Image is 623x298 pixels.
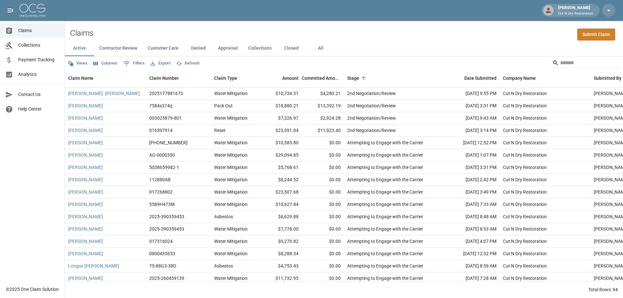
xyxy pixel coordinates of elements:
[149,275,184,281] div: 2025-260459139
[347,263,423,269] div: Attempting to Engage with the Carrier
[260,137,302,149] div: $10,585.80
[441,235,500,248] div: [DATE] 4:07 PM
[503,164,547,171] div: Cut N Dry Restoration
[588,286,618,293] div: Total Rows: 94
[503,263,547,269] div: Cut N Dry Restoration
[18,27,59,34] span: Claims
[302,235,344,248] div: $0.00
[68,213,103,220] a: [PERSON_NAME]
[503,139,547,146] div: Cut N Dry Restoration
[552,58,622,69] div: Search
[347,189,423,195] div: Attempting to Engage with the Carrier
[260,112,302,125] div: $7,326.97
[68,152,103,158] a: [PERSON_NAME]
[441,248,500,260] div: [DATE] 12:32 PM
[18,42,59,49] span: Collections
[347,250,423,257] div: Attempting to Engage with the Carrier
[503,226,547,232] div: Cut N Dry Restoration
[214,164,248,171] div: Water Mitigation
[503,152,547,158] div: Cut N Dry Restoration
[302,100,344,112] div: $13,392.19
[66,58,89,68] button: Views
[214,115,248,121] div: Water Mitigation
[441,149,500,161] div: [DATE] 1:07 PM
[214,275,248,281] div: Water Mitigation
[260,272,302,285] div: $11,732.95
[214,263,233,269] div: Asbestos
[214,176,248,183] div: Water Mitigation
[260,174,302,186] div: $8,244.52
[214,238,248,244] div: Water Mitigation
[149,263,176,269] div: 75-88G3-38D
[6,286,59,292] div: © 2025 One Claim Solution
[184,41,213,56] button: Denied
[302,186,344,198] div: $0.00
[347,69,359,87] div: Stage
[260,198,302,211] div: $10,627.84
[503,127,547,134] div: Cut N Dry Restoration
[149,250,175,257] div: 0800435653
[277,41,306,56] button: Closed
[503,201,547,208] div: Cut N Dry Restoration
[441,125,500,137] div: [DATE] 3:14 PM
[214,139,248,146] div: Water Mitigation
[65,41,94,56] button: Active
[558,11,593,17] p: Cut N Dry Restoration
[214,226,248,232] div: Water Mitigation
[65,69,146,87] div: Claim Name
[260,235,302,248] div: $9,270.82
[68,139,103,146] a: [PERSON_NAME]
[243,41,277,56] button: Collections
[68,238,103,244] a: [PERSON_NAME]
[175,58,201,68] button: Refresh
[214,90,248,97] div: Water Mitigation
[359,74,368,83] button: Sort
[149,102,172,109] div: 7584s374q
[214,127,226,134] div: Reset
[94,41,142,56] button: Contractor Review
[441,174,500,186] div: [DATE] 2:42 PM
[441,112,500,125] div: [DATE] 9:43 AM
[149,139,188,146] div: 01-008-942649
[302,223,344,235] div: $0.00
[503,250,547,257] div: Cut N Dry Restoration
[260,186,302,198] div: $23,507.68
[260,223,302,235] div: $7,778.00
[347,115,396,121] div: 2nd Negotiation/Review
[500,69,591,87] div: Company Name
[260,88,302,100] div: $10,734.31
[302,198,344,211] div: $0.00
[18,91,59,98] span: Contact Us
[302,69,341,87] div: Committed Amount
[577,29,615,41] a: Submit Claim
[214,152,248,158] div: Water Mitigation
[347,176,423,183] div: Attempting to Engage with the Carrier
[347,139,423,146] div: Attempting to Engage with the Carrier
[302,69,344,87] div: Committed Amount
[260,69,302,87] div: Amount
[18,71,59,78] span: Analytics
[122,58,146,69] button: Show filters
[441,100,500,112] div: [DATE] 3:31 PM
[302,88,344,100] div: $4,280.21
[302,174,344,186] div: $0.00
[18,106,59,113] span: Help Center
[347,213,423,220] div: Attempting to Engage with the Carrier
[4,4,17,17] button: open drawer
[149,164,179,171] div: 5038659982-1
[260,149,302,161] div: $29,094.85
[65,41,623,56] div: dynamic tabs
[347,102,396,109] div: 2nd Negotiation/Review
[260,161,302,174] div: $5,768.61
[149,58,172,68] button: Export
[441,137,500,149] div: [DATE] 12:52 PM
[594,69,621,87] div: Submitted By
[149,69,179,87] div: Claim Number
[441,161,500,174] div: [DATE] 3:31 PM
[68,69,93,87] div: Claim Name
[149,189,173,195] div: 017268802
[214,250,248,257] div: Water Mitigation
[503,102,547,109] div: Cut N Dry Restoration
[441,198,500,211] div: [DATE] 7:33 AM
[441,69,500,87] div: Date Submitted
